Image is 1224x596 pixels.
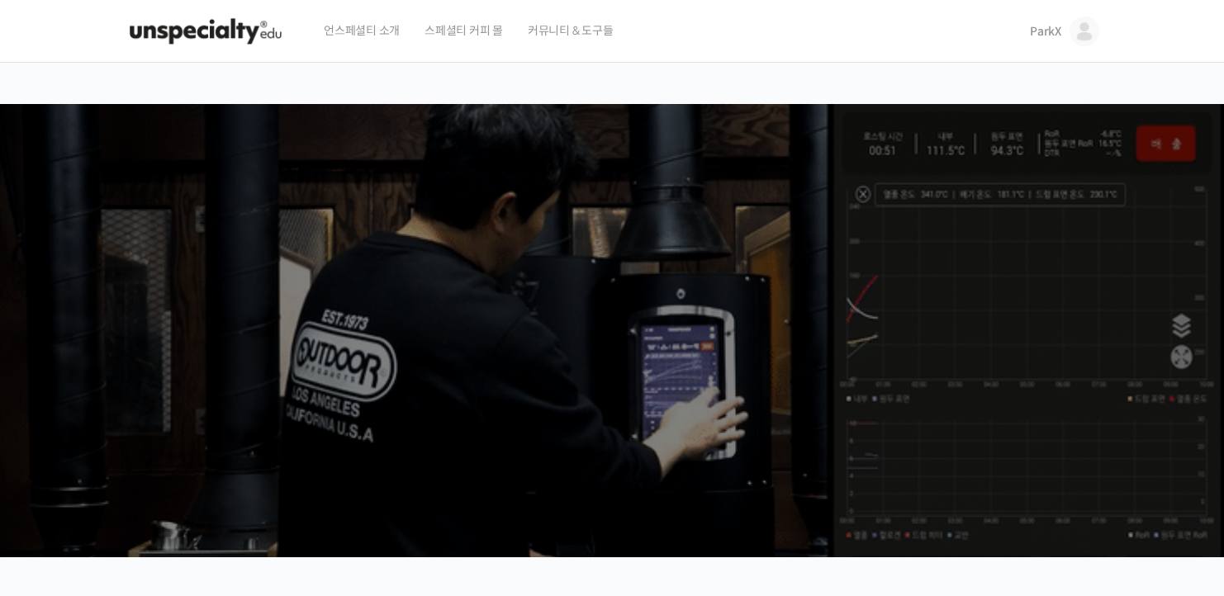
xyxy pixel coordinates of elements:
p: [PERSON_NAME]을 다하는 당신을 위해, 최고와 함께 만든 커피 클래스 [17,253,1207,336]
p: 시간과 장소에 구애받지 않고, 검증된 커리큘럼으로 [17,343,1207,367]
span: ParkX [1030,24,1061,39]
